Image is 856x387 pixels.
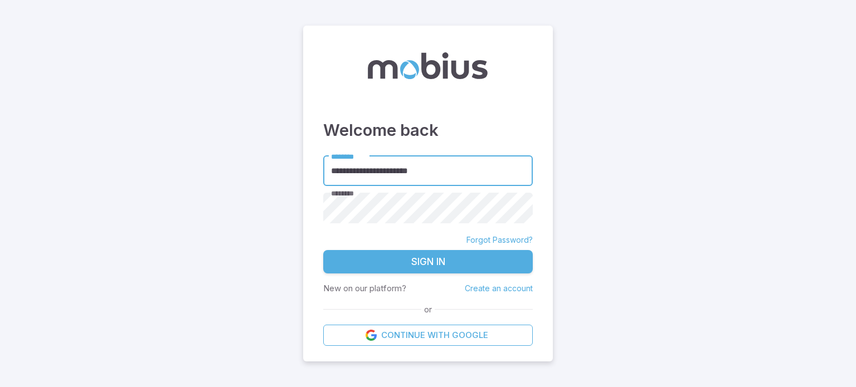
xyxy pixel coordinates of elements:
[421,303,435,316] span: or
[323,250,533,273] button: Sign In
[465,283,533,293] a: Create an account
[323,282,406,295] p: New on our platform?
[323,118,533,143] h3: Welcome back
[466,234,533,246] a: Forgot Password?
[323,325,533,346] a: Continue with Google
